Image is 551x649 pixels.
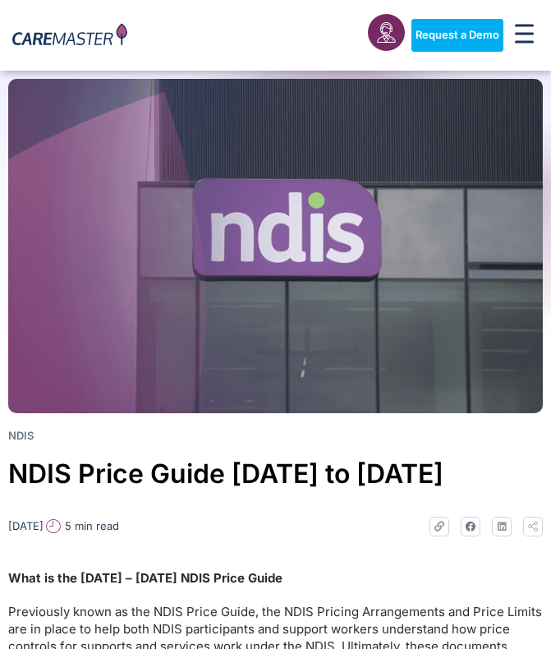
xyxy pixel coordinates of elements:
[12,23,127,48] img: CareMaster Logo
[416,29,499,42] span: Request a Demo
[411,19,503,52] a: Request a Demo
[8,79,543,413] img: ndis price guide
[8,570,282,586] span: What is the [DATE] – [DATE] NDIS Price Guide
[510,19,539,52] div: Menu Toggle
[8,454,543,494] h1: NDIS Price Guide [DATE] to [DATE]
[8,429,34,442] a: NDIS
